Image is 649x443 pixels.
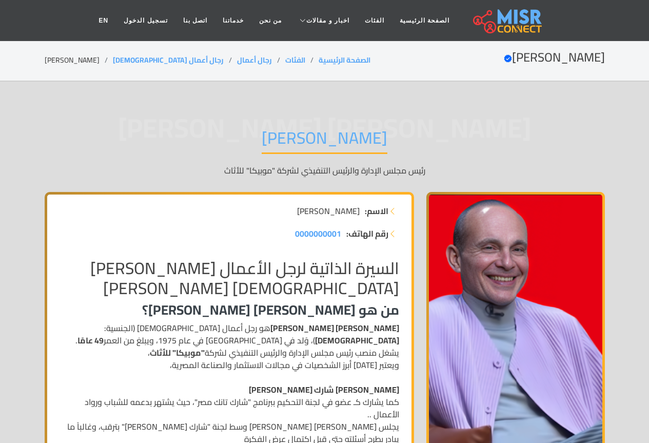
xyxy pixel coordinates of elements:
[365,205,388,217] strong: الاسم:
[175,11,215,30] a: اتصل بنا
[270,320,399,336] strong: [PERSON_NAME] [PERSON_NAME]
[315,333,399,348] strong: [DEMOGRAPHIC_DATA]
[297,205,360,217] span: [PERSON_NAME]
[504,50,605,65] h2: [PERSON_NAME]
[60,302,399,318] h3: من هو [PERSON_NAME] [PERSON_NAME]؟
[150,345,205,360] strong: "موبيكا" للأثاث
[249,382,399,397] strong: [PERSON_NAME] شارك [PERSON_NAME]
[346,227,388,240] strong: رقم الهاتف:
[357,11,392,30] a: الفئات
[319,53,370,67] a: الصفحة الرئيسية
[91,11,116,30] a: EN
[45,55,113,66] li: [PERSON_NAME]
[116,11,175,30] a: تسجيل الدخول
[251,11,289,30] a: من نحن
[289,11,357,30] a: اخبار و مقالات
[504,54,512,63] svg: Verified account
[113,53,224,67] a: رجال أعمال [DEMOGRAPHIC_DATA]
[473,8,542,33] img: main.misr_connect
[77,333,104,348] strong: 49 عامًا
[45,164,605,177] p: رئيس مجلس الإدارة والرئيس التنفيذي لشركة "موبيكا" للأثاث
[237,53,272,67] a: رجال أعمال
[60,258,399,298] h2: السيرة الذاتية لرجل الأعمال [PERSON_NAME][DEMOGRAPHIC_DATA] [PERSON_NAME]
[262,128,387,154] h1: [PERSON_NAME]
[295,227,341,240] a: 0000000001
[392,11,457,30] a: الصفحة الرئيسية
[285,53,305,67] a: الفئات
[295,226,341,241] span: 0000000001
[306,16,349,25] span: اخبار و مقالات
[215,11,251,30] a: خدماتنا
